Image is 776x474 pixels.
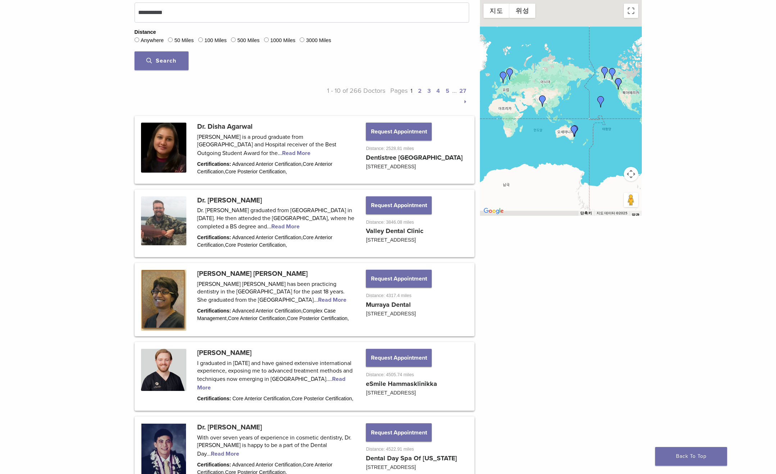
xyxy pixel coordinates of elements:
a: 5 [446,87,449,95]
label: 500 Miles [237,37,260,45]
a: 약관(새 탭에서 열기) [632,213,640,217]
legend: Distance [135,28,156,36]
button: 스트리트 뷰를 열려면 페그맨을 지도로 드래그하세요. [624,193,638,207]
img: Google [482,206,505,216]
a: 1 [410,87,412,95]
a: 4 [436,87,440,95]
label: 1000 Miles [270,37,295,45]
span: … [452,87,457,95]
button: 전체 화면보기로 전환 [624,4,638,18]
button: Search [135,51,189,70]
a: Google 지도에서 이 지역 열기(새 창으로 열림) [482,206,505,216]
div: Dr. Geoffrey Wan [568,126,580,137]
div: Dr. Johan Hagman [498,72,509,83]
div: Dr. Edward Boulton [569,125,581,137]
label: 3000 Miles [306,37,331,45]
div: Dr. Mikko Gustafsson [504,68,516,80]
span: 지도 데이터 ©2025 [596,211,627,215]
button: 단축키 [580,211,592,216]
a: Back To Top [655,447,727,466]
button: 위성 이미지 보기 [509,4,535,18]
div: Dr. Kris Nip [595,96,607,108]
button: Request Appointment [366,349,431,367]
button: Request Appointment [366,270,431,288]
button: 지도 카메라 컨트롤 [624,167,638,181]
button: Request Appointment [366,196,431,214]
div: Dr. Robert Robinson [599,67,611,78]
a: 27 [459,87,466,95]
span: Search [146,57,176,64]
a: 3 [427,87,431,95]
a: 2 [418,87,422,95]
label: 50 Miles [174,37,194,45]
div: Dr. Rosh Govindasamy [607,68,618,79]
button: Request Appointment [366,423,431,441]
button: Request Appointment [366,123,431,141]
div: Dr. Disha Agarwal [537,95,548,107]
p: 1 - 10 of 266 Doctors [302,85,386,107]
label: Anywhere [141,37,164,45]
button: 거리 지도 보기 [484,4,509,18]
label: 100 Miles [204,37,227,45]
div: Dr. Yanbin Xu [613,78,624,90]
p: Pages [385,85,469,107]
